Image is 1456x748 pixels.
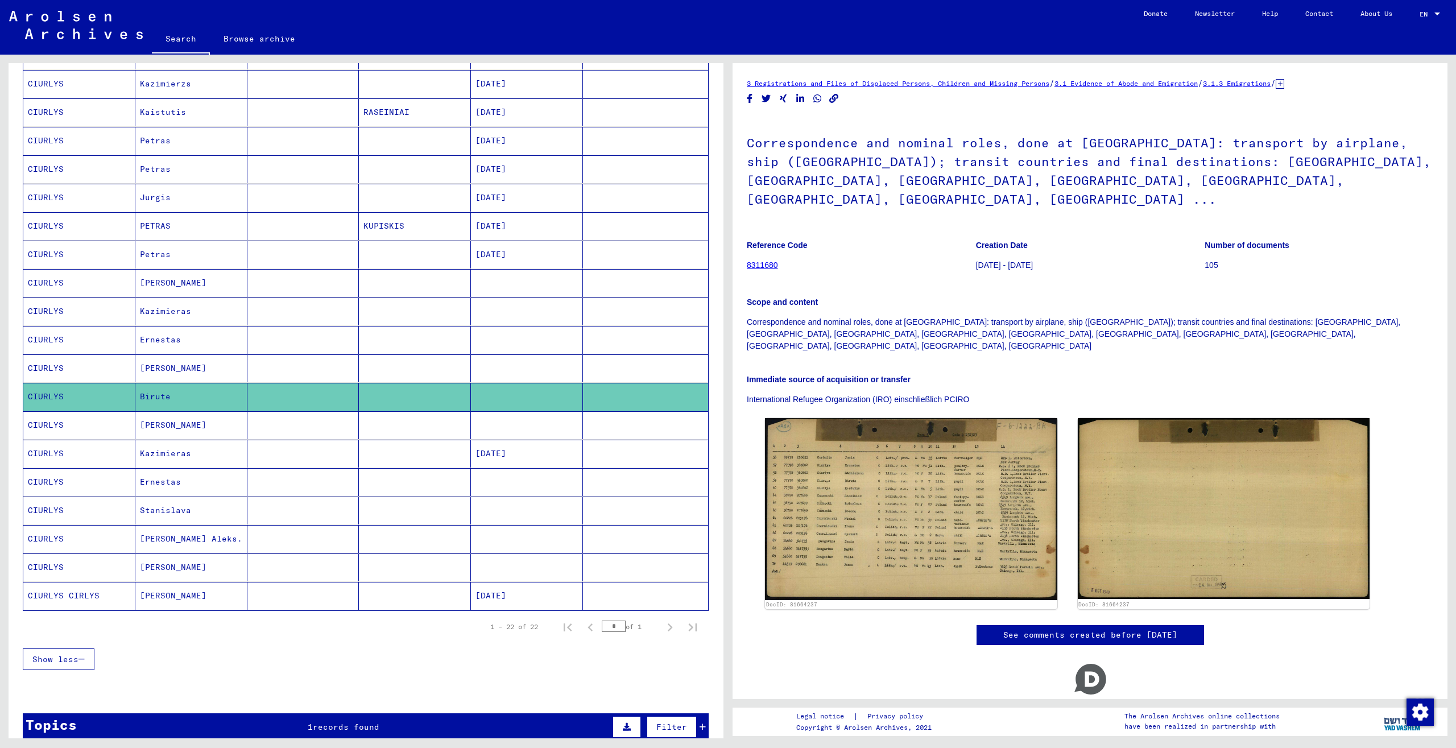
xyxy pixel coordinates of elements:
[23,648,94,670] button: Show less
[795,92,806,106] button: Share on LinkedIn
[812,92,824,106] button: Share on WhatsApp
[23,155,135,183] mat-cell: CIURLYS
[135,440,247,468] mat-cell: Kazimieras
[23,269,135,297] mat-cell: CIURLYS
[1078,601,1130,608] a: DocID: 81664237
[23,553,135,581] mat-cell: CIURLYS
[135,354,247,382] mat-cell: [PERSON_NAME]
[1078,418,1370,598] img: 002.jpg
[359,98,471,126] mat-cell: RASEINIAI
[471,98,583,126] mat-cell: [DATE]
[765,418,1057,600] img: 001.jpg
[359,212,471,240] mat-cell: KUPISKIS
[1124,721,1280,732] p: have been realized in partnership with
[135,553,247,581] mat-cell: [PERSON_NAME]
[135,383,247,411] mat-cell: Birute
[747,316,1433,352] p: Correspondence and nominal roles, done at [GEOGRAPHIC_DATA]: transport by airplane, ship ([GEOGRA...
[471,70,583,98] mat-cell: [DATE]
[747,261,778,270] a: 8311680
[135,582,247,610] mat-cell: [PERSON_NAME]
[760,92,772,106] button: Share on Twitter
[1406,698,1433,725] div: Change consent
[747,241,808,250] b: Reference Code
[23,127,135,155] mat-cell: CIURLYS
[1203,79,1271,88] a: 3.1.3 Emigrations
[796,710,937,722] div: |
[135,70,247,98] mat-cell: Kazimierzs
[777,92,789,106] button: Share on Xing
[471,582,583,610] mat-cell: [DATE]
[152,25,210,55] a: Search
[1198,78,1203,88] span: /
[1205,241,1289,250] b: Number of documents
[23,297,135,325] mat-cell: CIURLYS
[1205,259,1433,271] p: 105
[32,654,78,664] span: Show less
[747,375,911,384] b: Immediate source of acquisition or transfer
[135,468,247,496] mat-cell: Ernestas
[796,710,853,722] a: Legal notice
[23,497,135,524] mat-cell: CIURLYS
[747,79,1049,88] a: 3 Registrations and Files of Displaced Persons, Children and Missing Persons
[1381,707,1424,735] img: yv_logo.png
[308,722,313,732] span: 1
[471,241,583,268] mat-cell: [DATE]
[858,710,937,722] a: Privacy policy
[747,297,818,307] b: Scope and content
[23,383,135,411] mat-cell: CIURLYS
[23,326,135,354] mat-cell: CIURLYS
[747,117,1433,223] h1: Correspondence and nominal roles, done at [GEOGRAPHIC_DATA]: transport by airplane, ship ([GEOGRA...
[828,92,840,106] button: Copy link
[26,714,77,735] div: Topics
[135,127,247,155] mat-cell: Petras
[744,92,756,106] button: Share on Facebook
[23,468,135,496] mat-cell: CIURLYS
[9,11,143,39] img: Arolsen_neg.svg
[23,354,135,382] mat-cell: CIURLYS
[135,326,247,354] mat-cell: Ernestas
[1003,629,1177,641] a: See comments created before [DATE]
[747,394,1433,406] p: International Refugee Organization (IRO) einschließlich PCIRO
[135,98,247,126] mat-cell: Kaistutis
[471,127,583,155] mat-cell: [DATE]
[23,98,135,126] mat-cell: CIURLYS
[135,269,247,297] mat-cell: [PERSON_NAME]
[579,615,602,638] button: Previous page
[976,259,1205,271] p: [DATE] - [DATE]
[135,497,247,524] mat-cell: Stanislava
[766,601,817,608] a: DocID: 81664237
[135,212,247,240] mat-cell: PETRAS
[210,25,309,52] a: Browse archive
[1054,79,1198,88] a: 3.1 Evidence of Abode and Emigration
[23,525,135,553] mat-cell: CIURLYS
[135,525,247,553] mat-cell: [PERSON_NAME] Aleks.
[976,241,1028,250] b: Creation Date
[471,440,583,468] mat-cell: [DATE]
[135,241,247,268] mat-cell: Petras
[796,722,937,733] p: Copyright © Arolsen Archives, 2021
[1420,10,1432,18] span: EN
[23,241,135,268] mat-cell: CIURLYS
[471,155,583,183] mat-cell: [DATE]
[659,615,681,638] button: Next page
[471,212,583,240] mat-cell: [DATE]
[23,212,135,240] mat-cell: CIURLYS
[23,184,135,212] mat-cell: CIURLYS
[681,615,704,638] button: Last page
[602,621,659,632] div: of 1
[490,622,538,632] div: 1 – 22 of 22
[1271,78,1276,88] span: /
[313,722,379,732] span: records found
[556,615,579,638] button: First page
[23,411,135,439] mat-cell: CIURLYS
[471,184,583,212] mat-cell: [DATE]
[656,722,687,732] span: Filter
[23,582,135,610] mat-cell: CIURLYS CIRLYS
[23,70,135,98] mat-cell: CIURLYS
[1049,78,1054,88] span: /
[135,411,247,439] mat-cell: [PERSON_NAME]
[135,184,247,212] mat-cell: Jurgis
[135,155,247,183] mat-cell: Petras
[23,440,135,468] mat-cell: CIURLYS
[135,297,247,325] mat-cell: Kazimieras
